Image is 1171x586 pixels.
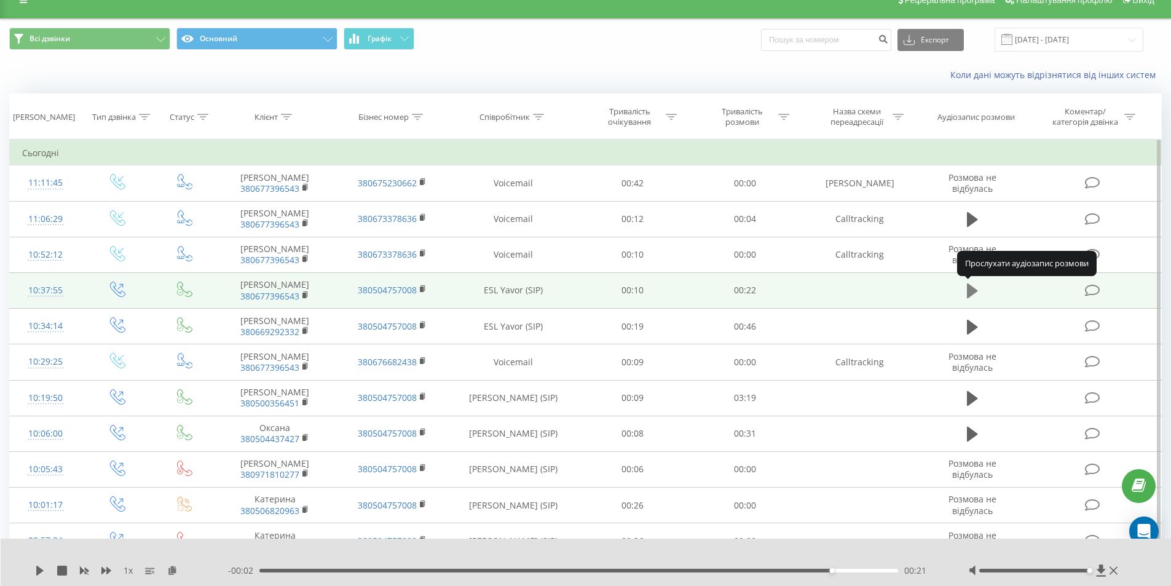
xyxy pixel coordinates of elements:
a: 380669292332 [240,326,299,338]
a: Коли дані можуть відрізнятися вiд інших систем [950,69,1162,81]
div: Accessibility label [1087,568,1092,573]
div: Accessibility label [829,568,834,573]
td: [PERSON_NAME] [801,165,918,201]
td: [PERSON_NAME] (SIP) [451,380,577,416]
td: [PERSON_NAME] (SIP) [451,488,577,523]
span: - 00:02 [228,564,259,577]
td: Calltracking [801,344,918,380]
td: Voicemail [451,201,577,237]
a: 380504437427 [240,433,299,445]
td: Calltracking [801,237,918,272]
td: Катерина [216,523,333,559]
button: Всі дзвінки [9,28,170,50]
td: 00:08 [577,416,689,451]
a: 380673378636 [358,213,417,224]
span: 1 x [124,564,133,577]
td: 00:09 [577,344,689,380]
div: 10:52:12 [22,243,69,267]
td: Calltracking [801,201,918,237]
td: [PERSON_NAME] (SIP) [451,416,577,451]
button: Експорт [897,29,964,51]
td: 00:06 [577,451,689,487]
div: 10:29:25 [22,350,69,374]
div: Коментар/категорія дзвінка [1049,106,1121,127]
td: [PERSON_NAME] (SIP) [451,451,577,487]
a: 380677396543 [240,362,299,373]
span: Графік [368,34,392,43]
button: Основний [176,28,337,50]
td: 03:19 [689,380,802,416]
td: 00:00 [689,523,802,559]
td: 00:12 [577,201,689,237]
td: Voicemail [451,237,577,272]
a: 380506820963 [240,505,299,517]
span: Розмова не відбулась [948,457,996,480]
td: Voicemail [451,165,577,201]
input: Пошук за номером [761,29,891,51]
span: Розмова не відбулась [948,243,996,266]
div: [PERSON_NAME] [13,112,75,122]
td: 00:10 [577,237,689,272]
td: 00:31 [689,416,802,451]
span: Розмова не відбулась [948,350,996,373]
button: Графік [344,28,414,50]
td: Оксана [216,416,333,451]
td: 00:00 [689,488,802,523]
td: [PERSON_NAME] [216,272,333,308]
td: 00:00 [689,165,802,201]
td: 00:36 [577,523,689,559]
span: Розмова не відбулась [948,172,996,194]
a: 380504757008 [358,427,417,439]
a: 380673378636 [358,248,417,260]
td: 00:04 [689,201,802,237]
a: 380504757008 [358,535,417,547]
td: [PERSON_NAME] [216,380,333,416]
a: 380504757008 [358,392,417,403]
div: 10:37:55 [22,279,69,303]
div: 10:19:50 [22,386,69,410]
td: Сьогодні [10,141,1162,165]
td: [PERSON_NAME] [216,201,333,237]
div: Тривалість очікування [597,106,663,127]
td: [PERSON_NAME] [216,451,333,487]
td: 00:00 [689,344,802,380]
div: Open Intercom Messenger [1129,517,1159,546]
span: Всі дзвінки [30,34,70,44]
div: 09:57:24 [22,529,69,553]
div: Прослухати аудіозапис розмови [957,251,1097,275]
td: 00:10 [577,272,689,308]
div: 11:11:45 [22,171,69,195]
td: [PERSON_NAME] [216,309,333,344]
a: 380971810277 [240,469,299,480]
td: 00:46 [689,309,802,344]
div: Назва схеми переадресації [824,106,889,127]
div: Клієнт [254,112,278,122]
td: [PERSON_NAME] (SIP) [451,523,577,559]
a: 380677396543 [240,183,299,194]
div: Аудіозапис розмови [937,112,1015,122]
td: 00:26 [577,488,689,523]
div: Співробітник [479,112,530,122]
a: 380677396543 [240,290,299,302]
td: 00:00 [689,451,802,487]
a: 380504757008 [358,463,417,475]
div: Тривалість розмови [709,106,775,127]
td: 00:42 [577,165,689,201]
a: 380677396543 [240,254,299,266]
span: 00:21 [904,564,926,577]
td: 00:09 [577,380,689,416]
div: 10:05:43 [22,457,69,481]
td: Voicemail [451,344,577,380]
a: 380504757008 [358,499,417,511]
div: 10:06:00 [22,422,69,446]
div: 11:06:29 [22,207,69,231]
div: Бізнес номер [358,112,409,122]
a: 380500356451 [240,397,299,409]
td: ESL Yavor (SIP) [451,309,577,344]
td: 00:19 [577,309,689,344]
div: 10:34:14 [22,314,69,338]
a: 380504757008 [358,284,417,296]
td: ESL Yavor (SIP) [451,272,577,308]
span: Розмова не відбулась [948,529,996,552]
div: Статус [170,112,194,122]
